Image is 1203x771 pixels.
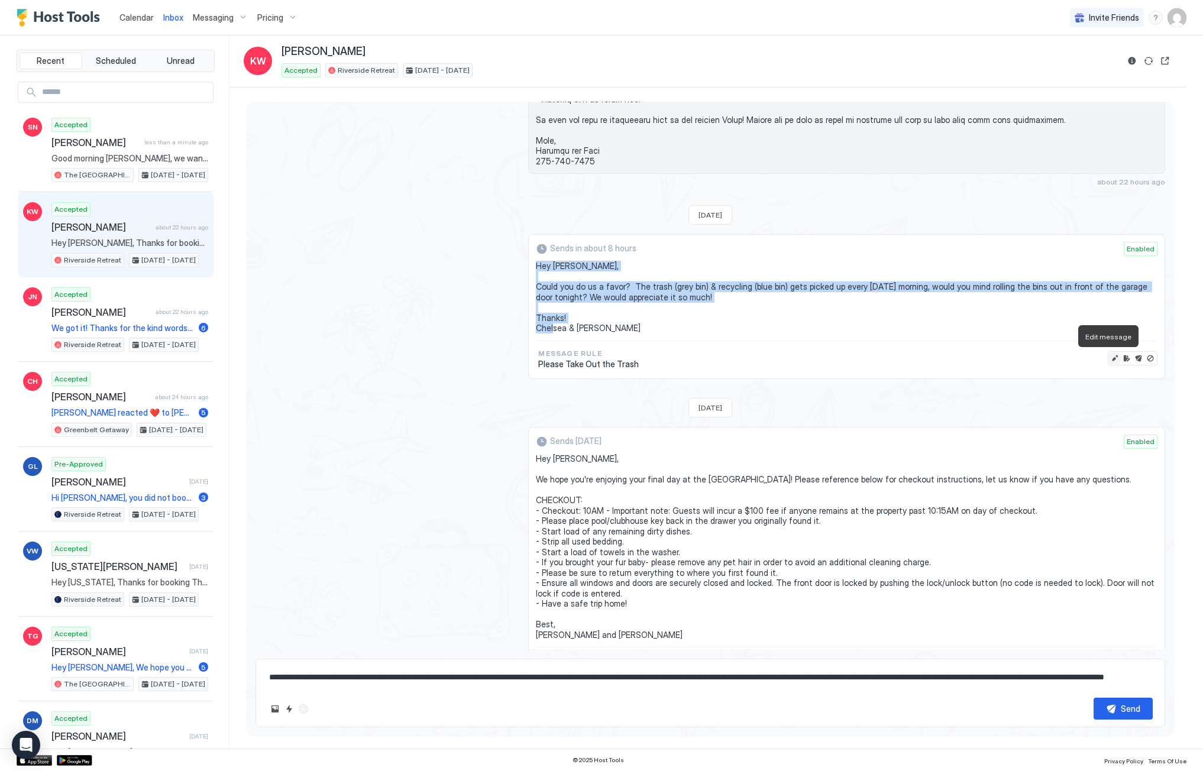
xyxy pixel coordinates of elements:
[189,733,208,740] span: [DATE]
[1097,177,1165,186] span: about 22 hours ago
[27,546,38,556] span: VW
[1125,54,1139,68] button: Reservation information
[1149,11,1163,25] div: menu
[28,461,38,472] span: GL
[17,755,52,766] a: App Store
[1141,54,1156,68] button: Sync reservation
[189,647,208,655] span: [DATE]
[51,662,194,673] span: Hey [PERSON_NAME], We hope you enjoyed your stay at The [GEOGRAPHIC_DATA]! We just left you a 5-s...
[141,339,196,350] span: [DATE] - [DATE]
[201,493,206,502] span: 3
[20,53,82,69] button: Recent
[64,425,129,435] span: Greenbelt Getaway
[85,53,147,69] button: Scheduled
[54,289,88,300] span: Accepted
[54,543,88,554] span: Accepted
[415,65,470,76] span: [DATE] - [DATE]
[27,206,38,217] span: KW
[64,509,121,520] span: Riverside Retreat
[64,679,131,689] span: The [GEOGRAPHIC_DATA]
[1158,54,1172,68] button: Open reservation
[1133,352,1144,364] button: Send now
[698,403,722,412] span: [DATE]
[27,631,38,642] span: TG
[51,493,194,503] span: Hi [PERSON_NAME], you did not book the property. You sent an inquiry which we pre-approved, you h...
[1094,698,1153,720] button: Send
[250,54,266,68] span: KW
[51,747,208,757] span: Hey [PERSON_NAME], We hope you enjoyed your stay at The [GEOGRAPHIC_DATA]! We just left you a 5-s...
[698,210,722,219] span: [DATE]
[54,713,88,724] span: Accepted
[51,238,208,248] span: Hey [PERSON_NAME], Thanks for booking The Riverside Retreat, we can’t wait to share our space wit...
[141,594,196,605] span: [DATE] - [DATE]
[57,755,92,766] a: Google Play Store
[51,561,185,572] span: [US_STATE][PERSON_NAME]
[201,408,206,417] span: 5
[1104,757,1143,764] span: Privacy Policy
[189,563,208,571] span: [DATE]
[37,56,64,66] span: Recent
[27,715,38,726] span: DM
[51,646,185,657] span: [PERSON_NAME]
[163,11,183,24] a: Inbox
[141,255,196,265] span: [DATE] - [DATE]
[201,663,206,672] span: 5
[51,407,194,418] span: [PERSON_NAME] reacted ❤️ to [PERSON_NAME]’s message "Thanks so much for hosting us!"
[64,594,121,605] span: Riverside Retreat
[149,425,203,435] span: [DATE] - [DATE]
[64,339,121,350] span: Riverside Retreat
[536,261,1157,333] span: Hey [PERSON_NAME], Could you do us a favor? The trash (grey bin) & recycling (blue bin) gets pick...
[27,376,38,387] span: CH
[151,170,205,180] span: [DATE] - [DATE]
[1148,757,1186,764] span: Terms Of Use
[96,56,136,66] span: Scheduled
[51,137,140,148] span: [PERSON_NAME]
[141,509,196,520] span: [DATE] - [DATE]
[28,291,37,302] span: JN
[54,459,103,469] span: Pre-Approved
[51,391,150,403] span: [PERSON_NAME]
[51,221,151,233] span: [PERSON_NAME]
[167,56,195,66] span: Unread
[193,12,234,23] span: Messaging
[64,170,131,180] span: The [GEOGRAPHIC_DATA]
[257,12,283,23] span: Pricing
[37,82,213,102] input: Input Field
[156,308,208,316] span: about 22 hours ago
[54,119,88,130] span: Accepted
[51,306,151,318] span: [PERSON_NAME]
[119,11,154,24] a: Calendar
[51,153,208,164] span: Good morning [PERSON_NAME], we wanted to give you a heads up that the trash, recycling and yard w...
[54,204,88,215] span: Accepted
[144,138,208,146] span: less than a minute ago
[155,393,208,401] span: about 24 hours ago
[1104,754,1143,766] a: Privacy Policy
[189,478,208,485] span: [DATE]
[338,65,395,76] span: Riverside Retreat
[17,9,105,27] a: Host Tools Logo
[282,702,296,716] button: Quick reply
[28,122,38,132] span: SN
[1089,12,1139,23] span: Invite Friends
[151,679,205,689] span: [DATE] - [DATE]
[282,45,366,59] span: [PERSON_NAME]
[51,577,208,588] span: Hey [US_STATE], Thanks for booking The Riverside Retreat, we can’t wait to share our space with y...
[573,756,624,764] span: © 2025 Host Tools
[1085,332,1131,341] span: Edit message
[17,50,215,72] div: tab-group
[149,53,212,69] button: Unread
[536,453,1157,640] span: Hey [PERSON_NAME], We hope you're enjoying your final day at the [GEOGRAPHIC_DATA]! Please refere...
[1121,702,1140,715] div: Send
[1127,436,1155,447] span: Enabled
[54,374,88,384] span: Accepted
[51,323,194,333] span: We got it! Thanks for the kind words, [PERSON_NAME]. Hope to host you again someday!
[1144,352,1156,364] button: Disable message
[1109,352,1121,364] button: Edit message
[550,436,601,446] span: Sends [DATE]
[156,223,208,231] span: about 22 hours ago
[51,476,185,488] span: [PERSON_NAME]
[163,12,183,22] span: Inbox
